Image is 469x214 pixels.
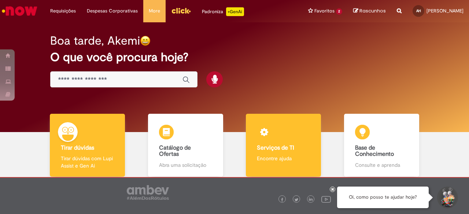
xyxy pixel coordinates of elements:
h2: O que você procura hoje? [50,51,418,64]
p: Tirar dúvidas com Lupi Assist e Gen Ai [61,155,114,169]
b: Tirar dúvidas [61,144,94,151]
div: Padroniza [202,7,244,16]
b: Catálogo de Ofertas [159,144,191,158]
div: Oi, como posso te ajudar hoje? [337,187,429,208]
img: logo_footer_twitter.png [295,198,298,202]
span: Requisições [50,7,76,15]
p: Abra uma solicitação [159,161,212,169]
h2: Boa tarde, Akemi [50,34,140,47]
b: Serviços de TI [257,144,294,151]
img: logo_footer_linkedin.png [309,198,313,202]
span: Favoritos [314,7,335,15]
a: Tirar dúvidas Tirar dúvidas com Lupi Assist e Gen Ai [38,114,137,177]
img: logo_footer_facebook.png [280,198,284,202]
span: Rascunhos [359,7,386,14]
span: Despesas Corporativas [87,7,138,15]
span: 2 [336,8,342,15]
span: More [149,7,160,15]
img: click_logo_yellow_360x200.png [171,5,191,16]
img: happy-face.png [140,35,151,46]
p: Consulte e aprenda [355,161,408,169]
img: logo_footer_youtube.png [321,194,331,204]
a: Catálogo de Ofertas Abra uma solicitação [137,114,235,177]
a: Base de Conhecimento Consulte e aprenda [333,114,431,177]
a: Rascunhos [353,8,386,15]
b: Base de Conhecimento [355,144,394,158]
p: Encontre ajuda [257,155,310,162]
img: ServiceNow [1,4,38,18]
button: Iniciar Conversa de Suporte [436,187,458,209]
img: logo_footer_ambev_rotulo_gray.png [127,185,169,200]
span: [PERSON_NAME] [426,8,464,14]
span: AH [416,8,421,13]
a: Serviços de TI Encontre ajuda [234,114,333,177]
p: +GenAi [226,7,244,16]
